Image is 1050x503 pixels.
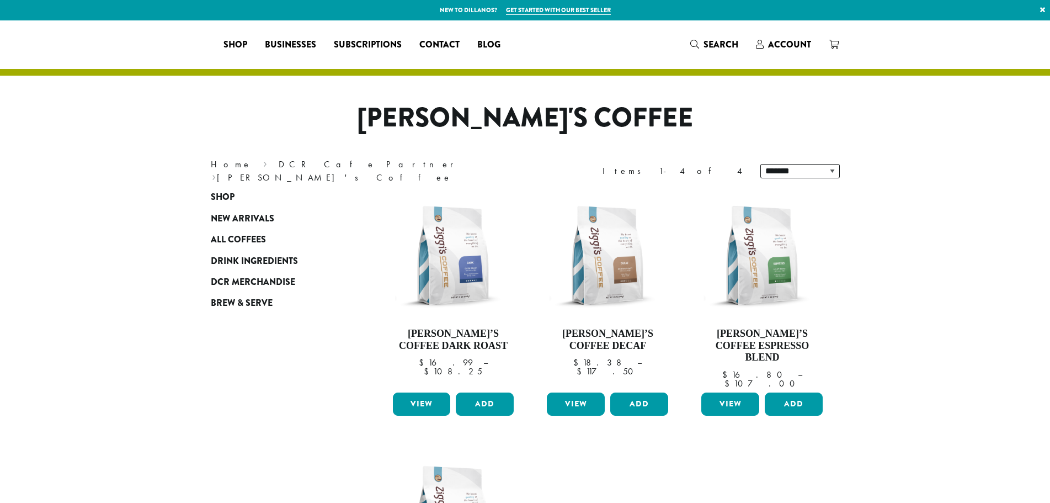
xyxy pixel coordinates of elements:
img: Ziggis-Dark-Blend-12-oz.png [390,192,516,319]
bdi: 107.00 [724,378,800,389]
a: DCR Cafe Partner [279,158,461,170]
span: $ [724,378,734,389]
span: – [798,369,802,380]
span: New Arrivals [211,212,274,226]
span: Subscriptions [334,38,402,52]
a: New Arrivals [211,208,343,229]
a: Shop [215,36,256,54]
a: View [393,393,451,416]
button: Add [610,393,668,416]
bdi: 117.50 [577,366,638,377]
a: DCR Merchandise [211,272,343,293]
img: Ziggis-Espresso-Blend-12-oz.png [699,192,825,319]
img: Ziggis-Decaf-Blend-12-oz.png [544,192,671,319]
span: $ [577,366,586,377]
a: View [701,393,759,416]
span: › [212,167,216,184]
a: All Coffees [211,229,343,250]
span: Drink Ingredients [211,255,298,268]
span: Brew & Serve [211,296,273,310]
a: [PERSON_NAME]’s Coffee Espresso Blend [699,192,825,388]
a: Shop [211,187,343,208]
span: Shop [211,190,234,204]
span: Blog [477,38,500,52]
a: Search [681,35,747,54]
span: $ [419,357,428,368]
a: View [547,393,605,416]
span: Shop [223,38,247,52]
button: Add [456,393,514,416]
a: Home [211,158,252,170]
span: $ [424,366,433,377]
h1: [PERSON_NAME]'s Coffee [202,102,848,134]
a: Get started with our best seller [506,6,611,15]
bdi: 108.25 [424,366,482,377]
h4: [PERSON_NAME]’s Coffee Decaf [544,328,671,352]
nav: Breadcrumb [211,158,509,184]
span: $ [573,357,583,368]
span: Search [703,38,738,51]
a: Drink Ingredients [211,250,343,271]
span: – [483,357,488,368]
a: Brew & Serve [211,293,343,314]
bdi: 16.80 [722,369,787,380]
h4: [PERSON_NAME]’s Coffee Espresso Blend [699,328,825,364]
span: $ [722,369,732,380]
div: Items 1-4 of 4 [603,165,744,178]
span: DCR Merchandise [211,276,295,289]
a: [PERSON_NAME]’s Coffee Decaf [544,192,671,388]
button: Add [765,393,823,416]
span: Account [768,38,811,51]
span: Businesses [265,38,316,52]
span: All Coffees [211,233,266,247]
bdi: 16.99 [419,357,473,368]
h4: [PERSON_NAME]’s Coffee Dark Roast [390,328,517,352]
a: [PERSON_NAME]’s Coffee Dark Roast [390,192,517,388]
bdi: 18.38 [573,357,627,368]
span: › [263,154,267,171]
span: Contact [419,38,460,52]
span: – [637,357,642,368]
